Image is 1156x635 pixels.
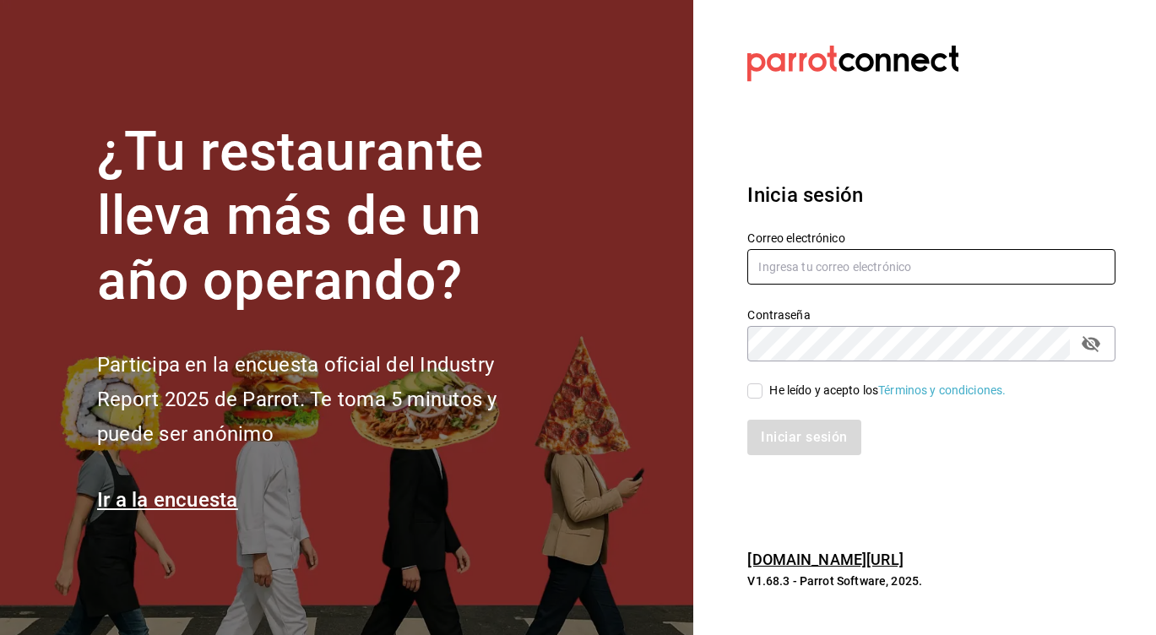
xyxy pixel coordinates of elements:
[747,308,1115,320] label: Contraseña
[747,249,1115,285] input: Ingresa tu correo electrónico
[747,573,1115,589] p: V1.68.3 - Parrot Software, 2025.
[97,120,553,314] h1: ¿Tu restaurante lleva más de un año operando?
[1077,329,1105,358] button: passwordField
[769,382,1006,399] div: He leído y acepto los
[97,488,238,512] a: Ir a la encuesta
[747,180,1115,210] h3: Inicia sesión
[97,348,553,451] h2: Participa en la encuesta oficial del Industry Report 2025 de Parrot. Te toma 5 minutos y puede se...
[878,383,1006,397] a: Términos y condiciones.
[747,231,1115,243] label: Correo electrónico
[747,551,903,568] a: [DOMAIN_NAME][URL]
